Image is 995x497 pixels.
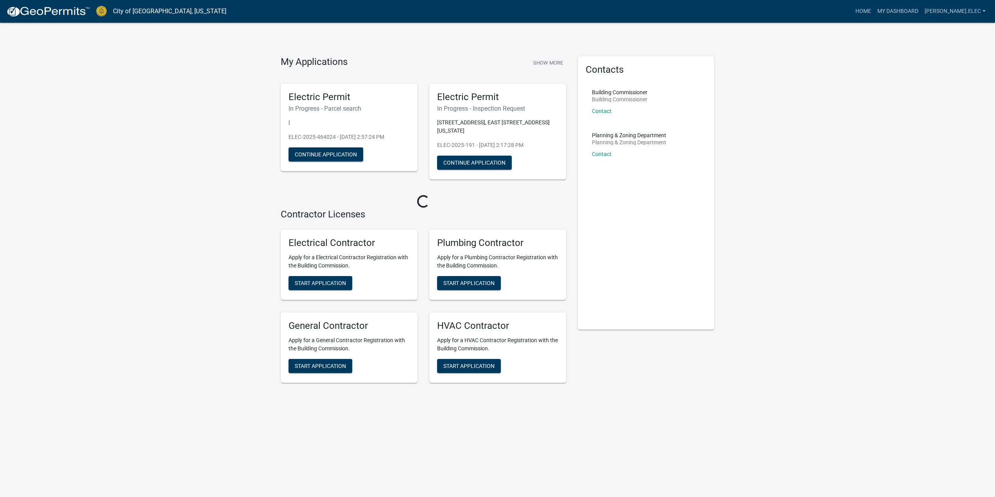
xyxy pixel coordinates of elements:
button: Start Application [289,359,352,373]
h5: Contacts [586,64,707,75]
a: Contact [592,108,611,114]
img: City of Jeffersonville, Indiana [96,6,107,16]
p: [STREET_ADDRESS], EAST [STREET_ADDRESS][US_STATE] [437,118,558,135]
button: Start Application [437,276,501,290]
p: Apply for a General Contractor Registration with the Building Commission. [289,336,410,353]
p: Apply for a Electrical Contractor Registration with the Building Commission. [289,253,410,270]
span: Start Application [295,362,346,369]
button: Continue Application [289,147,363,161]
h5: Electric Permit [289,92,410,103]
p: Building Commissioner [592,97,647,102]
p: ELEC-2025-464024 - [DATE] 2:57:24 PM [289,133,410,141]
p: | [289,118,410,127]
p: ELEC-2025-191 - [DATE] 2:17:28 PM [437,141,558,149]
p: Building Commissioner [592,90,647,95]
a: City of [GEOGRAPHIC_DATA], [US_STATE] [113,5,226,18]
p: Apply for a Plumbing Contractor Registration with the Building Commission. [437,253,558,270]
button: Show More [530,56,566,69]
a: My Dashboard [874,4,921,19]
a: Contact [592,151,611,157]
h6: In Progress - Parcel search [289,105,410,112]
span: Start Application [443,280,495,286]
h5: Plumbing Contractor [437,237,558,249]
h6: In Progress - Inspection Request [437,105,558,112]
button: Start Application [289,276,352,290]
p: Planning & Zoning Department [592,133,666,138]
h4: Contractor Licenses [281,209,566,220]
h4: My Applications [281,56,348,68]
span: Start Application [295,280,346,286]
h5: General Contractor [289,320,410,332]
p: Planning & Zoning Department [592,140,666,145]
a: Home [852,4,874,19]
h5: Electric Permit [437,92,558,103]
span: Start Application [443,362,495,369]
p: Apply for a HVAC Contractor Registration with the Building Commission. [437,336,558,353]
button: Start Application [437,359,501,373]
h5: Electrical Contractor [289,237,410,249]
a: [PERSON_NAME].elec [921,4,989,19]
button: Continue Application [437,156,512,170]
h5: HVAC Contractor [437,320,558,332]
